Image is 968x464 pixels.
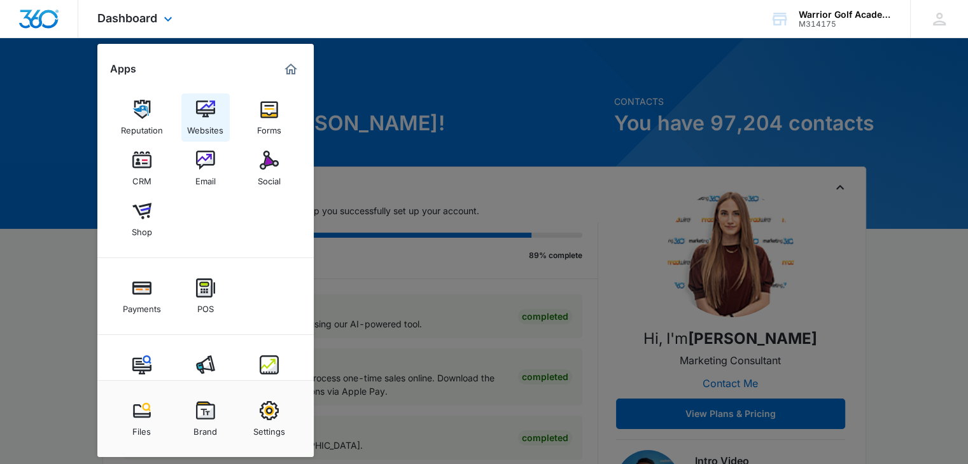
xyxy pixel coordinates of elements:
div: Email [195,170,216,186]
div: Shop [132,221,152,237]
a: Websites [181,93,230,142]
a: Payments [118,272,166,320]
div: Reputation [121,119,163,135]
a: Ads [181,349,230,397]
a: Brand [181,395,230,443]
div: Settings [253,420,285,437]
div: account name [799,10,892,20]
a: Files [118,395,166,443]
a: POS [181,272,230,320]
div: CRM [132,170,151,186]
div: Forms [257,119,281,135]
a: Shop [118,195,166,243]
div: Files [132,420,151,437]
div: Websites [187,119,223,135]
div: Ads [198,374,213,391]
span: Dashboard [97,11,157,25]
div: account id [799,20,892,29]
a: Forms [245,93,293,142]
a: Intelligence [245,349,293,397]
a: Marketing 360® Dashboard [281,59,301,79]
div: Intelligence [246,374,291,391]
h2: Apps [110,63,136,75]
div: Brand [193,420,217,437]
a: Content [118,349,166,397]
a: CRM [118,144,166,193]
a: Settings [245,395,293,443]
div: Social [258,170,281,186]
div: Content [126,374,158,391]
a: Reputation [118,93,166,142]
a: Email [181,144,230,193]
div: Payments [123,297,161,314]
a: Social [245,144,293,193]
div: POS [197,297,214,314]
